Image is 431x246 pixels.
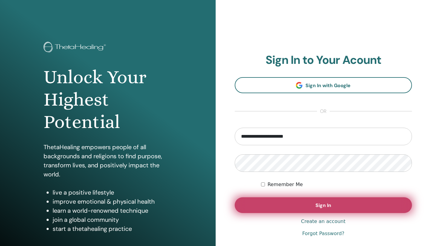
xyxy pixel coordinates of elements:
li: learn a world-renowned technique [53,206,172,215]
li: join a global community [53,215,172,224]
label: Remember Me [267,181,303,188]
p: ThetaHealing empowers people of all backgrounds and religions to find purpose, transform lives, a... [44,143,172,179]
button: Sign In [235,197,412,213]
a: Sign In with Google [235,77,412,93]
a: Forgot Password? [302,230,344,237]
span: or [317,108,330,115]
div: Keep me authenticated indefinitely or until I manually logout [261,181,412,188]
h2: Sign In to Your Acount [235,53,412,67]
a: Create an account [301,218,345,225]
li: improve emotional & physical health [53,197,172,206]
span: Sign In [315,202,331,208]
h1: Unlock Your Highest Potential [44,66,172,133]
li: live a positive lifestyle [53,188,172,197]
li: start a thetahealing practice [53,224,172,233]
span: Sign In with Google [305,82,351,89]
